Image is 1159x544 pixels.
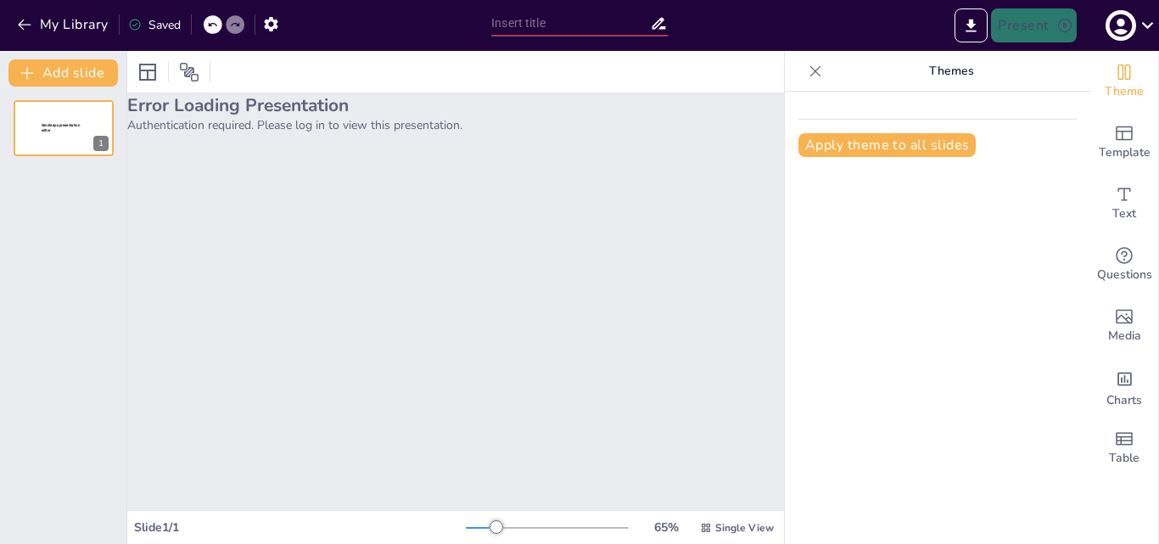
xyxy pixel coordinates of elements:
p: Authentication required. Please log in to view this presentation. [127,117,784,133]
div: Add images, graphics, shapes or video [1090,295,1158,356]
h2: Error Loading Presentation [127,93,784,117]
input: Insert title [491,11,650,36]
div: Layout [134,59,161,86]
div: Add a table [1090,418,1158,479]
div: Slide 1 / 1 [134,519,466,536]
span: Table [1109,449,1139,468]
button: Export to PowerPoint [955,8,988,42]
div: 1 [93,136,109,151]
span: Media [1108,327,1141,345]
button: Apply theme to all slides [798,133,976,157]
div: 1 [14,100,114,156]
div: Saved [128,17,181,33]
button: My Library [13,11,115,38]
span: Position [179,62,199,82]
div: Add text boxes [1090,173,1158,234]
p: Themes [829,51,1073,92]
span: Template [1099,143,1151,162]
div: Add charts and graphs [1090,356,1158,418]
span: Questions [1097,266,1152,284]
div: Change the overall theme [1090,51,1158,112]
span: Single View [715,521,774,535]
button: Add slide [8,59,118,87]
span: Theme [1105,82,1144,101]
span: Sendsteps presentation editor [42,123,80,132]
button: Present [991,8,1076,42]
span: Text [1112,205,1136,223]
div: Get real-time input from your audience [1090,234,1158,295]
div: Add ready made slides [1090,112,1158,173]
span: Charts [1106,391,1142,410]
div: 65 % [646,519,686,536]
